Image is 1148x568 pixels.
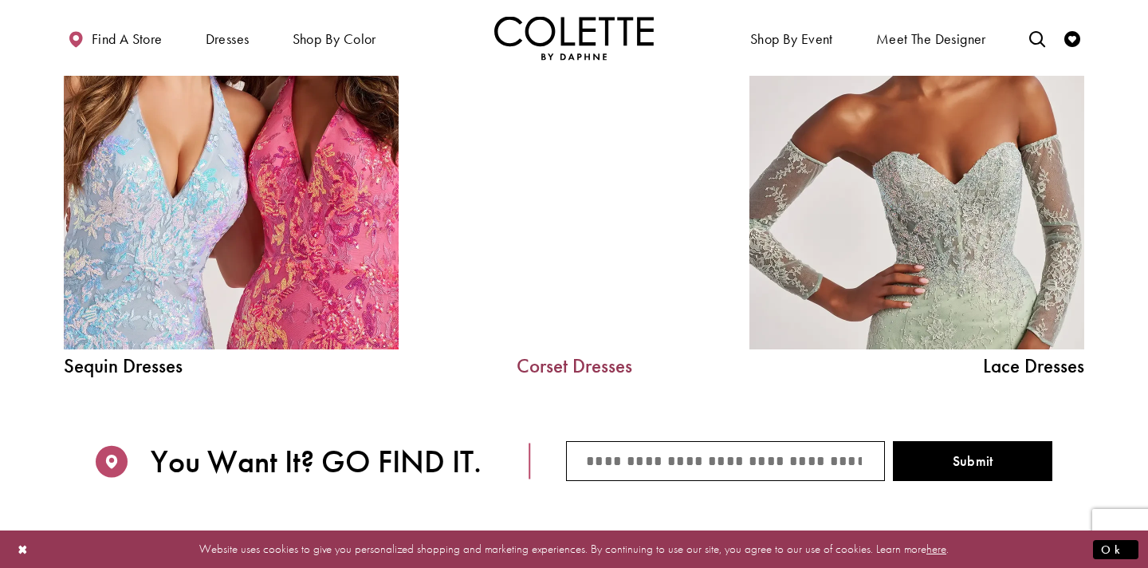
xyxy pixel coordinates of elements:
[10,535,37,563] button: Close Dialog
[566,441,885,481] input: City/State/ZIP code
[454,356,694,376] a: Corset Dresses
[926,541,946,557] a: here
[872,16,990,60] a: Meet the designer
[746,16,837,60] span: Shop By Event
[289,16,380,60] span: Shop by color
[876,31,986,47] span: Meet the designer
[64,356,399,376] span: Sequin Dresses
[494,16,654,60] a: Visit Home Page
[749,356,1084,376] span: Lace Dresses
[750,31,833,47] span: Shop By Event
[1093,539,1138,559] button: Submit Dialog
[92,31,163,47] span: Find a store
[893,441,1052,481] button: Submit
[151,444,482,480] span: You Want It? GO FIND IT.
[115,538,1033,560] p: Website uses cookies to give you personalized shopping and marketing experiences. By continuing t...
[494,16,654,60] img: Colette by Daphne
[64,16,166,60] a: Find a store
[529,441,1084,481] form: Store Finder Form
[1060,16,1084,60] a: Check Wishlist
[206,31,250,47] span: Dresses
[1025,16,1049,60] a: Toggle search
[202,16,254,60] span: Dresses
[293,31,376,47] span: Shop by color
